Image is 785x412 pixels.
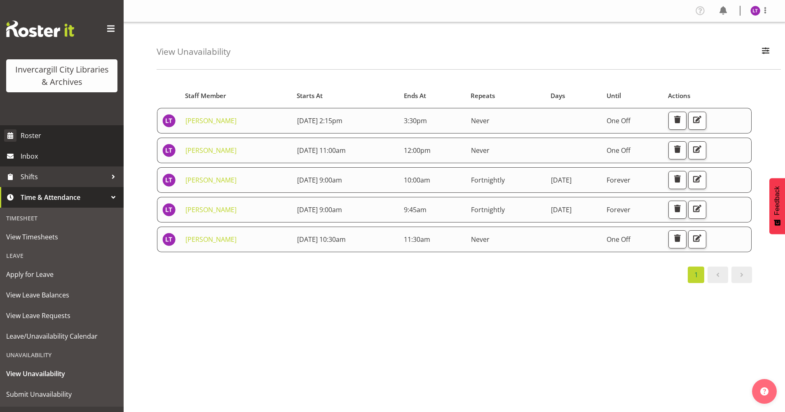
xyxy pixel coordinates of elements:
[6,368,117,380] span: View Unavailability
[2,285,122,305] a: View Leave Balances
[551,91,565,101] span: Days
[6,330,117,342] span: Leave/Unavailability Calendar
[607,91,621,101] span: Until
[607,116,630,125] span: One Off
[2,247,122,264] div: Leave
[2,384,122,405] a: Submit Unavailability
[14,63,109,88] div: Invercargill City Libraries & Archives
[404,205,426,214] span: 9:45am
[6,21,74,37] img: Rosterit website logo
[471,146,490,155] span: Never
[185,205,237,214] a: [PERSON_NAME]
[21,150,120,162] span: Inbox
[668,141,687,159] button: Delete Unavailability
[2,264,122,285] a: Apply for Leave
[185,116,237,125] a: [PERSON_NAME]
[607,176,630,185] span: Forever
[157,47,230,56] h4: View Unavailability
[2,227,122,247] a: View Timesheets
[297,205,342,214] span: [DATE] 9:00am
[2,305,122,326] a: View Leave Requests
[773,186,781,215] span: Feedback
[185,235,237,244] a: [PERSON_NAME]
[471,116,490,125] span: Never
[2,210,122,227] div: Timesheet
[668,230,687,248] button: Delete Unavailability
[404,116,427,125] span: 3:30pm
[297,146,346,155] span: [DATE] 11:00am
[760,387,769,396] img: help-xxl-2.png
[471,176,505,185] span: Fortnightly
[162,203,176,216] img: lyndsay-tautari11676.jpg
[162,173,176,187] img: lyndsay-tautari11676.jpg
[21,129,120,142] span: Roster
[2,326,122,346] a: Leave/Unavailability Calendar
[6,231,117,243] span: View Timesheets
[471,235,490,244] span: Never
[162,233,176,246] img: lyndsay-tautari11676.jpg
[607,205,630,214] span: Forever
[2,346,122,363] div: Unavailability
[21,171,107,183] span: Shifts
[2,363,122,384] a: View Unavailability
[607,146,630,155] span: One Off
[404,91,426,101] span: Ends At
[6,388,117,400] span: Submit Unavailability
[688,112,706,130] button: Edit Unavailability
[668,112,687,130] button: Delete Unavailability
[162,144,176,157] img: lyndsay-tautari11676.jpg
[668,201,687,219] button: Delete Unavailability
[297,91,323,101] span: Starts At
[668,91,690,101] span: Actions
[6,268,117,281] span: Apply for Leave
[551,205,572,214] span: [DATE]
[21,191,107,204] span: Time & Attendance
[404,235,430,244] span: 11:30am
[551,176,572,185] span: [DATE]
[297,176,342,185] span: [DATE] 9:00am
[471,205,505,214] span: Fortnightly
[688,141,706,159] button: Edit Unavailability
[688,201,706,219] button: Edit Unavailability
[607,235,630,244] span: One Off
[750,6,760,16] img: lyndsay-tautari11676.jpg
[185,146,237,155] a: [PERSON_NAME]
[404,146,431,155] span: 12:00pm
[162,114,176,127] img: lyndsay-tautari11676.jpg
[185,176,237,185] a: [PERSON_NAME]
[757,43,774,61] button: Filter Employees
[297,116,342,125] span: [DATE] 2:15pm
[688,230,706,248] button: Edit Unavailability
[185,91,226,101] span: Staff Member
[404,176,430,185] span: 10:00am
[769,178,785,234] button: Feedback - Show survey
[688,171,706,189] button: Edit Unavailability
[297,235,346,244] span: [DATE] 10:30am
[6,289,117,301] span: View Leave Balances
[6,309,117,322] span: View Leave Requests
[668,171,687,189] button: Delete Unavailability
[471,91,495,101] span: Repeats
